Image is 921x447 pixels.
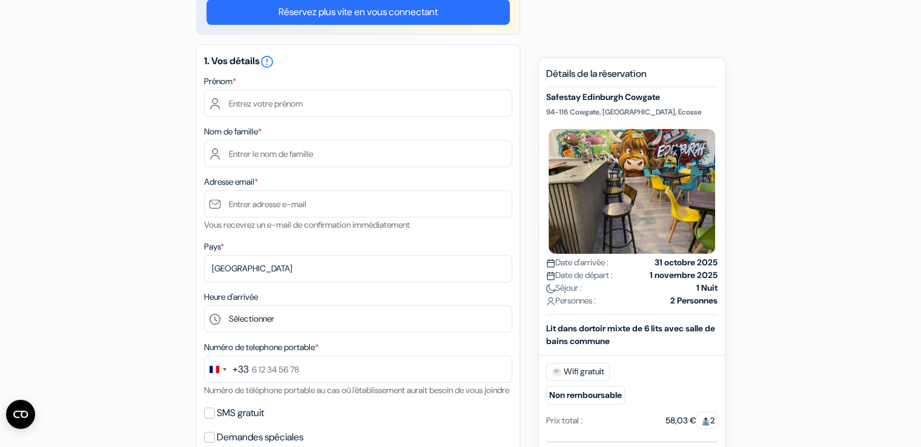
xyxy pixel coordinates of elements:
[655,256,718,269] strong: 31 octobre 2025
[204,176,258,188] label: Adresse email
[233,362,249,377] div: +33
[546,363,610,381] span: Wifi gratuit
[204,190,512,217] input: Entrer adresse e-mail
[204,219,410,230] small: Vous recevrez un e-mail de confirmation immédiatement
[217,405,264,422] label: SMS gratuit
[546,282,582,294] span: Séjour :
[665,414,718,427] div: 58,03 €
[546,323,715,346] b: Lit dans dortoir mixte de 6 lits avec salle de bains commune
[6,400,35,429] button: Ouvrir le widget CMP
[546,259,555,268] img: calendar.svg
[546,271,555,280] img: calendar.svg
[701,417,710,426] img: guest.svg
[650,269,718,282] strong: 1 novembre 2025
[546,414,583,427] div: Prix total :
[670,294,718,307] strong: 2 Personnes
[546,256,609,269] span: Date d'arrivée :
[696,412,718,429] span: 2
[217,429,303,446] label: Demandes spéciales
[552,367,561,377] img: free_wifi.svg
[204,385,509,396] small: Numéro de téléphone portable au cas où l'établissement aurait besoin de vous joindre
[204,140,512,167] input: Entrer le nom de famille
[204,356,512,383] input: 6 12 34 56 78
[204,291,258,303] label: Heure d'arrivée
[546,92,718,102] h5: Safestay Edinburgh Cowgate
[546,294,596,307] span: Personnes :
[546,68,718,87] h5: Détails de la réservation
[546,386,625,405] small: Non remboursable
[204,125,262,138] label: Nom de famille
[204,240,224,253] label: Pays
[204,75,236,88] label: Prénom
[260,55,274,67] a: error_outline
[204,341,319,354] label: Numéro de telephone portable
[204,55,512,69] h5: 1. Vos détails
[546,284,555,293] img: moon.svg
[546,107,718,117] p: 94-116 Cowgate, [GEOGRAPHIC_DATA], Ecosse
[205,356,249,382] button: Change country, selected France (+33)
[546,297,555,306] img: user_icon.svg
[260,55,274,69] i: error_outline
[204,90,512,117] input: Entrez votre prénom
[546,269,613,282] span: Date de départ :
[696,282,718,294] strong: 1 Nuit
